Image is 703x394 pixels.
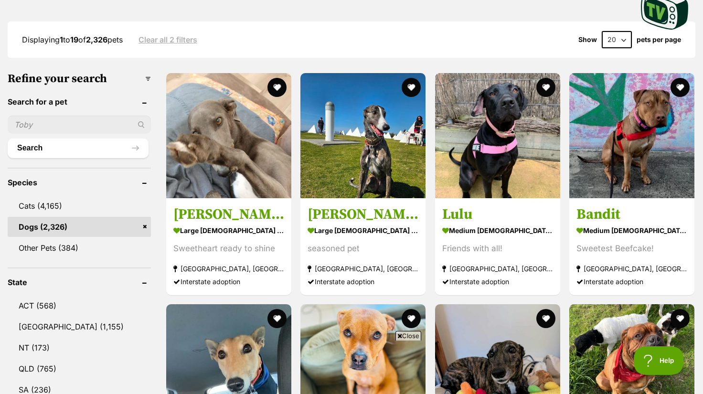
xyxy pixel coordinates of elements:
strong: large [DEMOGRAPHIC_DATA] Dog [173,224,284,237]
button: favourite [267,309,287,328]
div: Sweetest Beefcake! [576,242,687,255]
button: favourite [671,78,690,97]
header: State [8,278,151,287]
strong: [GEOGRAPHIC_DATA], [GEOGRAPHIC_DATA] [308,262,418,275]
h3: [PERSON_NAME], the greyhound [308,205,418,224]
a: Clear all 2 filters [138,35,197,44]
span: Close [395,331,421,341]
input: Toby [8,116,151,134]
strong: 1 [60,35,63,44]
button: Search [8,138,149,158]
h3: Refine your search [8,72,151,85]
strong: [GEOGRAPHIC_DATA], [GEOGRAPHIC_DATA] [442,262,553,275]
div: Interstate adoption [173,275,284,288]
strong: 2,326 [86,35,107,44]
img: Dixie, the greyhound - Greyhound Dog [166,73,291,198]
a: [PERSON_NAME], the greyhound large [DEMOGRAPHIC_DATA] Dog seasoned pet [GEOGRAPHIC_DATA], [GEOGRA... [300,198,426,295]
a: [GEOGRAPHIC_DATA] (1,155) [8,317,151,337]
button: favourite [402,309,421,328]
div: Interstate adoption [576,275,687,288]
a: Lulu medium [DEMOGRAPHIC_DATA] Dog Friends with all! [GEOGRAPHIC_DATA], [GEOGRAPHIC_DATA] Interst... [435,198,560,295]
strong: large [DEMOGRAPHIC_DATA] Dog [308,224,418,237]
span: Show [578,36,597,43]
strong: medium [DEMOGRAPHIC_DATA] Dog [442,224,553,237]
button: favourite [402,78,421,97]
h3: Lulu [442,205,553,224]
strong: [GEOGRAPHIC_DATA], [GEOGRAPHIC_DATA] [576,262,687,275]
iframe: Help Scout Beacon - Open [634,346,684,375]
span: Displaying to of pets [22,35,123,44]
button: favourite [267,78,287,97]
a: Other Pets (384) [8,238,151,258]
img: Lulu - Bull Arab Dog [435,73,560,198]
button: favourite [671,309,690,328]
strong: [GEOGRAPHIC_DATA], [GEOGRAPHIC_DATA] [173,262,284,275]
a: Cats (4,165) [8,196,151,216]
label: pets per page [637,36,681,43]
a: QLD (765) [8,359,151,379]
header: Species [8,178,151,187]
h3: [PERSON_NAME], the greyhound [173,205,284,224]
a: Dogs (2,326) [8,217,151,237]
button: favourite [536,78,555,97]
div: Interstate adoption [442,275,553,288]
img: Maia, the greyhound - Greyhound Dog [300,73,426,198]
div: Interstate adoption [308,275,418,288]
header: Search for a pet [8,97,151,106]
h3: Bandit [576,205,687,224]
div: Friends with all! [442,242,553,255]
strong: 19 [70,35,78,44]
a: Bandit medium [DEMOGRAPHIC_DATA] Dog Sweetest Beefcake! [GEOGRAPHIC_DATA], [GEOGRAPHIC_DATA] Inte... [569,198,694,295]
button: favourite [536,309,555,328]
div: seasoned pet [308,242,418,255]
img: Bandit - American Staffordshire Bull Terrier Dog [569,73,694,198]
a: NT (173) [8,338,151,358]
a: [PERSON_NAME], the greyhound large [DEMOGRAPHIC_DATA] Dog Sweetheart ready to shine [GEOGRAPHIC_D... [166,198,291,295]
strong: medium [DEMOGRAPHIC_DATA] Dog [576,224,687,237]
div: Sweetheart ready to shine [173,242,284,255]
a: ACT (568) [8,296,151,316]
